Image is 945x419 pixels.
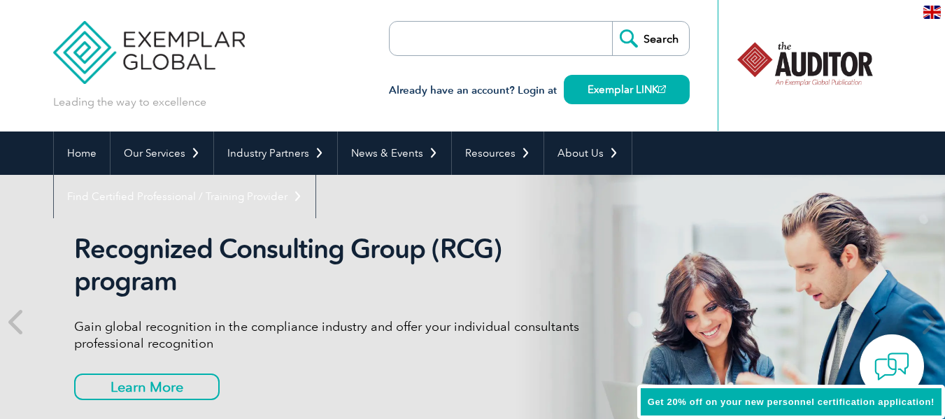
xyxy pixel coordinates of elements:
a: Industry Partners [214,132,337,175]
h2: Recognized Consulting Group (RCG) program [74,233,599,297]
a: Exemplar LINK [564,75,690,104]
a: Learn More [74,374,220,400]
img: contact-chat.png [874,349,909,384]
p: Gain global recognition in the compliance industry and offer your individual consultants professi... [74,318,599,352]
a: Find Certified Professional / Training Provider [54,175,315,218]
a: Resources [452,132,543,175]
img: en [923,6,941,19]
span: Get 20% off on your new personnel certification application! [648,397,935,407]
p: Leading the way to excellence [53,94,206,110]
img: open_square.png [658,85,666,93]
a: News & Events [338,132,451,175]
a: About Us [544,132,632,175]
a: Our Services [111,132,213,175]
input: Search [612,22,689,55]
h3: Already have an account? Login at [389,82,690,99]
a: Home [54,132,110,175]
